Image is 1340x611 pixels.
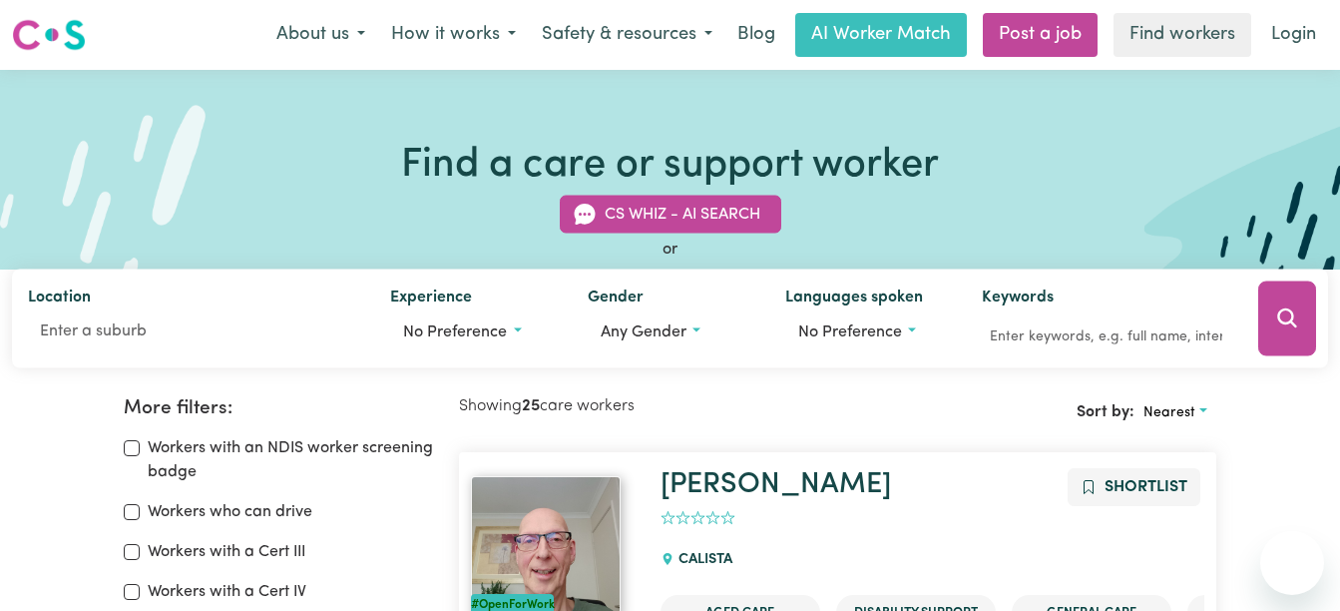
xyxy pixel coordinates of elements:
[1134,397,1216,428] button: Sort search results
[982,321,1230,352] input: Enter keywords, e.g. full name, interests
[785,313,951,351] button: Worker language preferences
[798,324,902,340] span: No preference
[1077,404,1134,420] span: Sort by:
[785,286,923,313] label: Languages spoken
[148,580,306,604] label: Workers with a Cert IV
[124,397,435,420] h2: More filters:
[378,14,529,56] button: How it works
[661,507,735,530] div: add rating by typing an integer from 0 to 5 or pressing arrow keys
[390,286,472,313] label: Experience
[588,313,753,351] button: Worker gender preference
[148,540,305,564] label: Workers with a Cert III
[529,14,725,56] button: Safety & resources
[983,13,1098,57] a: Post a job
[148,500,312,524] label: Workers who can drive
[982,286,1054,313] label: Keywords
[795,13,967,57] a: AI Worker Match
[1260,531,1324,595] iframe: Button to launch messaging window
[1114,13,1251,57] a: Find workers
[263,14,378,56] button: About us
[725,13,787,57] a: Blog
[148,436,435,484] label: Workers with an NDIS worker screening badge
[601,324,686,340] span: Any gender
[12,17,86,53] img: Careseekers logo
[588,286,644,313] label: Gender
[12,238,1328,262] div: or
[661,533,744,587] div: CALISTA
[560,196,781,234] button: CS Whiz - AI Search
[28,313,358,349] input: Enter a suburb
[28,286,91,313] label: Location
[522,398,540,414] b: 25
[390,313,556,351] button: Worker experience options
[401,142,939,190] h1: Find a care or support worker
[403,324,507,340] span: No preference
[661,470,891,499] a: [PERSON_NAME]
[1143,405,1195,420] span: Nearest
[12,12,86,58] a: Careseekers logo
[1258,282,1316,356] button: Search
[1068,468,1200,506] button: Add to shortlist
[1105,479,1187,495] span: Shortlist
[1259,13,1328,57] a: Login
[459,397,838,416] h2: Showing care workers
